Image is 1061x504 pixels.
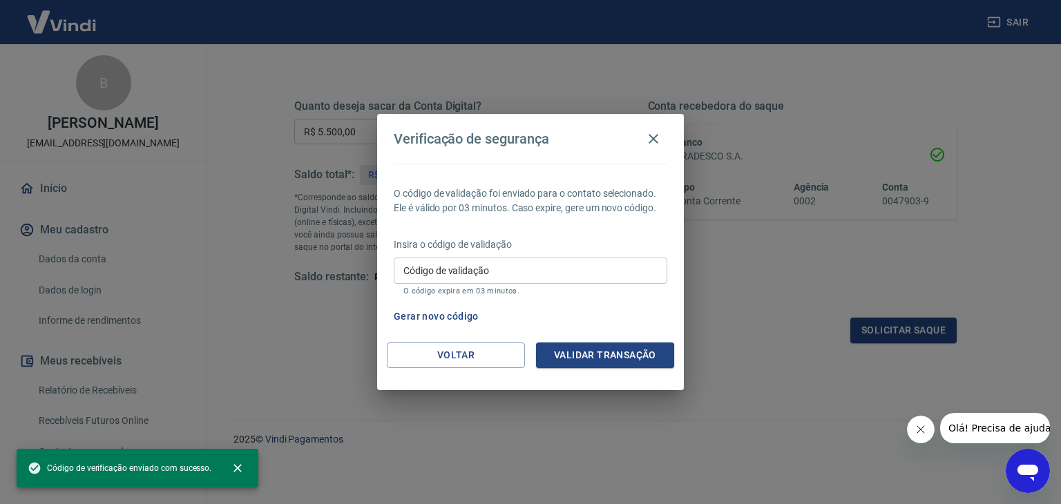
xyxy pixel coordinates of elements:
p: O código de validação foi enviado para o contato selecionado. Ele é válido por 03 minutos. Caso e... [394,186,667,215]
iframe: Fechar mensagem [907,416,935,443]
button: Voltar [387,342,525,368]
button: Validar transação [536,342,674,368]
span: Código de verificação enviado com sucesso. [28,461,211,475]
h4: Verificação de segurança [394,130,549,147]
iframe: Mensagem da empresa [940,413,1050,443]
span: Olá! Precisa de ajuda? [8,10,116,21]
button: close [222,453,253,483]
p: Insira o código de validação [394,238,667,252]
button: Gerar novo código [388,304,484,329]
iframe: Botão para abrir a janela de mensagens [1006,449,1050,493]
p: O código expira em 03 minutos. [403,287,658,295]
